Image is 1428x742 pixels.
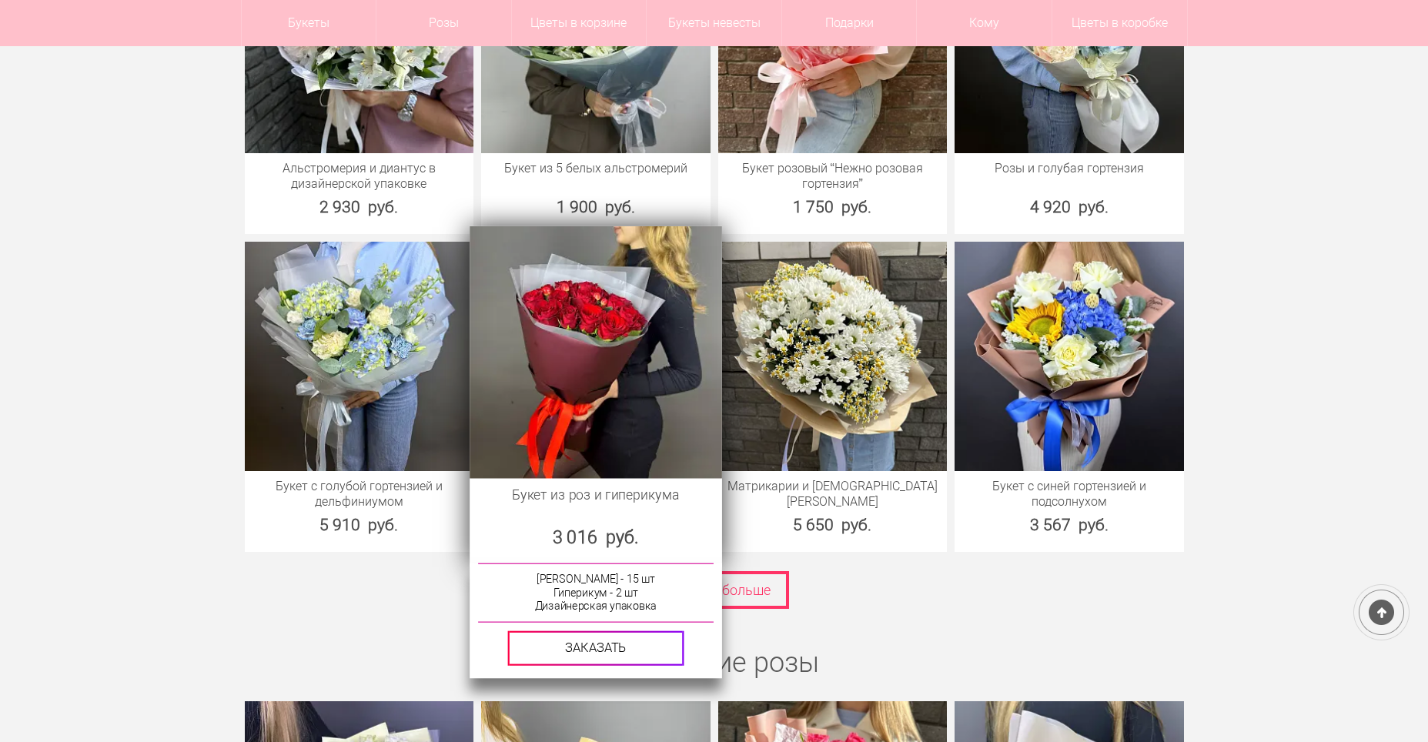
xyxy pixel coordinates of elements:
[470,525,721,550] div: 3 016 руб.
[245,242,474,471] img: Букет с голубой гортензией и дельфиниумом
[962,161,1176,176] a: Розы и голубая гортензия
[962,479,1176,510] a: Букет с синей гортензией и подсолнухом
[252,479,467,510] a: Букет с голубой гортензией и дельфиниумом
[478,486,713,503] a: Букет из роз и гиперикума
[245,513,474,536] div: 5 910 руб.
[726,479,940,510] a: Матрикарии и [DEMOGRAPHIC_DATA][PERSON_NAME]
[718,242,948,471] img: Матрикарии и Хризантема кустовая
[245,196,474,219] div: 2 930 руб.
[718,196,948,219] div: 1 750 руб.
[718,513,948,536] div: 5 650 руб.
[489,161,703,176] a: Букет из 5 белых альстромерий
[955,196,1184,219] div: 4 920 руб.
[470,226,721,478] img: Букет из роз и гиперикума
[955,513,1184,536] div: 3 567 руб.
[726,161,940,192] a: Букет розовый “Нежно розовая гортензия”
[955,242,1184,471] img: Букет с синей гортензией и подсолнухом
[481,196,711,219] div: 1 900 руб.
[252,161,467,192] a: Альстромерия и диантус в дизайнерской упаковке
[478,563,714,623] div: [PERSON_NAME] - 15 шт Гиперикум - 2 шт Дизайнерская упаковка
